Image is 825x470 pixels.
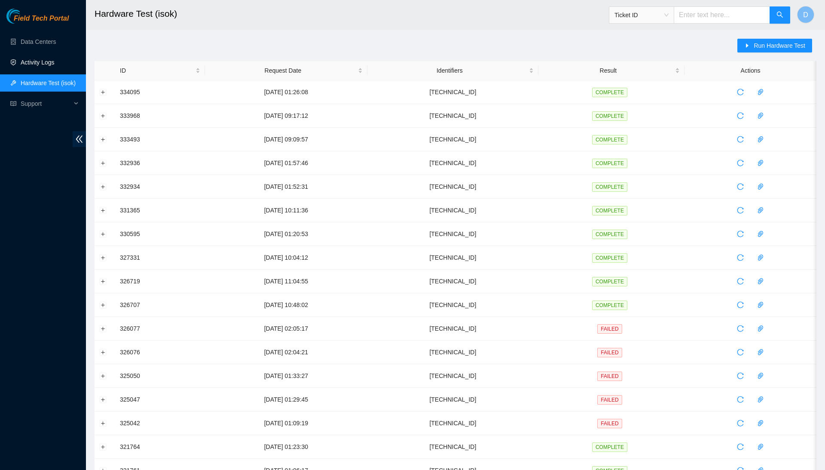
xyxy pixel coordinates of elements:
[754,132,767,146] button: paper-clip
[733,132,747,146] button: reload
[754,183,767,190] span: paper-clip
[367,293,538,317] td: [TECHNICAL_ID]
[100,254,107,261] button: Expand row
[754,345,767,359] button: paper-clip
[205,175,367,199] td: [DATE] 01:52:31
[6,9,43,24] img: Akamai Technologies
[684,61,816,80] th: Actions
[797,6,814,23] button: D
[733,322,747,335] button: reload
[115,222,205,246] td: 330595
[733,203,747,217] button: reload
[100,420,107,427] button: Expand row
[367,412,538,435] td: [TECHNICAL_ID]
[734,372,747,379] span: reload
[733,416,747,430] button: reload
[734,396,747,403] span: reload
[592,88,627,97] span: COMPLETE
[734,89,747,95] span: reload
[205,199,367,222] td: [DATE] 10:11:36
[100,136,107,143] button: Expand row
[737,39,812,52] button: caret-rightRun Hardware Test
[754,325,767,332] span: paper-clip
[367,80,538,104] td: [TECHNICAL_ID]
[744,43,750,49] span: caret-right
[734,136,747,143] span: reload
[754,156,767,170] button: paper-clip
[754,322,767,335] button: paper-clip
[205,435,367,459] td: [DATE] 01:23:30
[754,160,767,166] span: paper-clip
[754,298,767,312] button: paper-clip
[367,317,538,341] td: [TECHNICAL_ID]
[115,270,205,293] td: 326719
[367,222,538,246] td: [TECHNICAL_ID]
[592,442,627,452] span: COMPLETE
[205,246,367,270] td: [DATE] 10:04:12
[754,41,805,50] span: Run Hardware Test
[367,151,538,175] td: [TECHNICAL_ID]
[115,246,205,270] td: 327331
[733,274,747,288] button: reload
[14,15,69,23] span: Field Tech Portal
[597,372,622,381] span: FAILED
[733,440,747,454] button: reload
[367,104,538,128] td: [TECHNICAL_ID]
[100,207,107,214] button: Expand row
[754,136,767,143] span: paper-clip
[734,160,747,166] span: reload
[592,206,627,215] span: COMPLETE
[115,128,205,151] td: 333493
[754,396,767,403] span: paper-clip
[614,9,669,22] span: Ticket ID
[205,151,367,175] td: [DATE] 01:57:46
[733,85,747,99] button: reload
[115,151,205,175] td: 332936
[205,412,367,435] td: [DATE] 01:09:19
[597,348,622,357] span: FAILED
[100,396,107,403] button: Expand row
[754,112,767,119] span: paper-clip
[733,227,747,241] button: reload
[205,80,367,104] td: [DATE] 01:26:08
[754,372,767,379] span: paper-clip
[734,443,747,450] span: reload
[733,180,747,194] button: reload
[592,111,627,121] span: COMPLETE
[100,278,107,285] button: Expand row
[754,230,767,237] span: paper-clip
[367,388,538,412] td: [TECHNICAL_ID]
[754,203,767,217] button: paper-clip
[100,160,107,166] button: Expand row
[754,278,767,285] span: paper-clip
[734,183,747,190] span: reload
[733,156,747,170] button: reload
[115,435,205,459] td: 321764
[734,278,747,285] span: reload
[73,131,86,147] span: double-left
[100,89,107,95] button: Expand row
[367,246,538,270] td: [TECHNICAL_ID]
[205,128,367,151] td: [DATE] 09:09:57
[115,104,205,128] td: 333968
[592,230,627,239] span: COMPLETE
[592,253,627,263] span: COMPLETE
[776,11,783,19] span: search
[754,274,767,288] button: paper-clip
[734,112,747,119] span: reload
[115,80,205,104] td: 334095
[115,199,205,222] td: 331365
[734,420,747,427] span: reload
[754,416,767,430] button: paper-clip
[592,159,627,168] span: COMPLETE
[21,59,55,66] a: Activity Logs
[754,251,767,264] button: paper-clip
[115,364,205,388] td: 325050
[734,349,747,356] span: reload
[100,372,107,379] button: Expand row
[21,95,71,112] span: Support
[367,128,538,151] td: [TECHNICAL_ID]
[592,301,627,310] span: COMPLETE
[205,270,367,293] td: [DATE] 11:04:55
[754,393,767,406] button: paper-clip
